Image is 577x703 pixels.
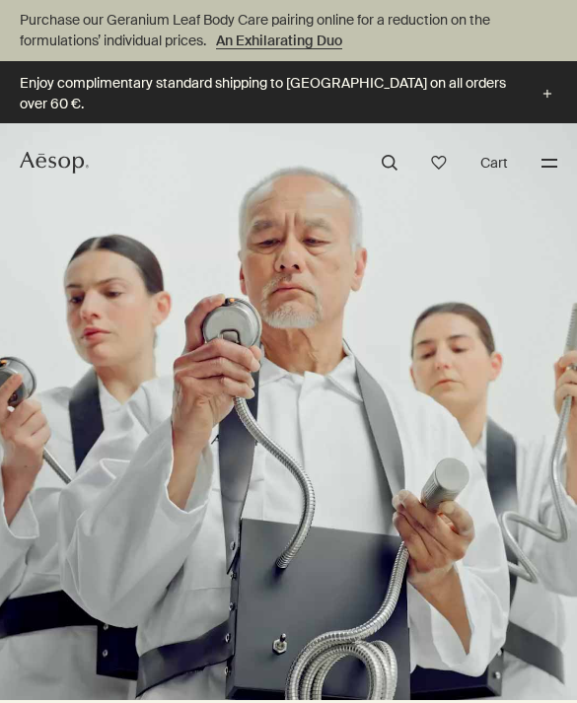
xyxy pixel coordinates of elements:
button: Cart [475,151,513,175]
p: Enjoy complimentary standard shipping to [GEOGRAPHIC_DATA] on all orders over 60 €. [20,73,518,114]
svg: Aesop [20,152,89,174]
button: Open search [377,150,402,176]
p: Purchase our Geranium Leaf Body Care pairing online for a reduction on the formulations’ individu... [20,10,557,51]
button: Menu [537,150,562,176]
button: Enjoy complimentary standard shipping to [GEOGRAPHIC_DATA] on all orders over 60 €. [20,73,557,115]
a: Open cabinet [426,150,452,176]
a: An Exhilarating Duo [212,30,346,51]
